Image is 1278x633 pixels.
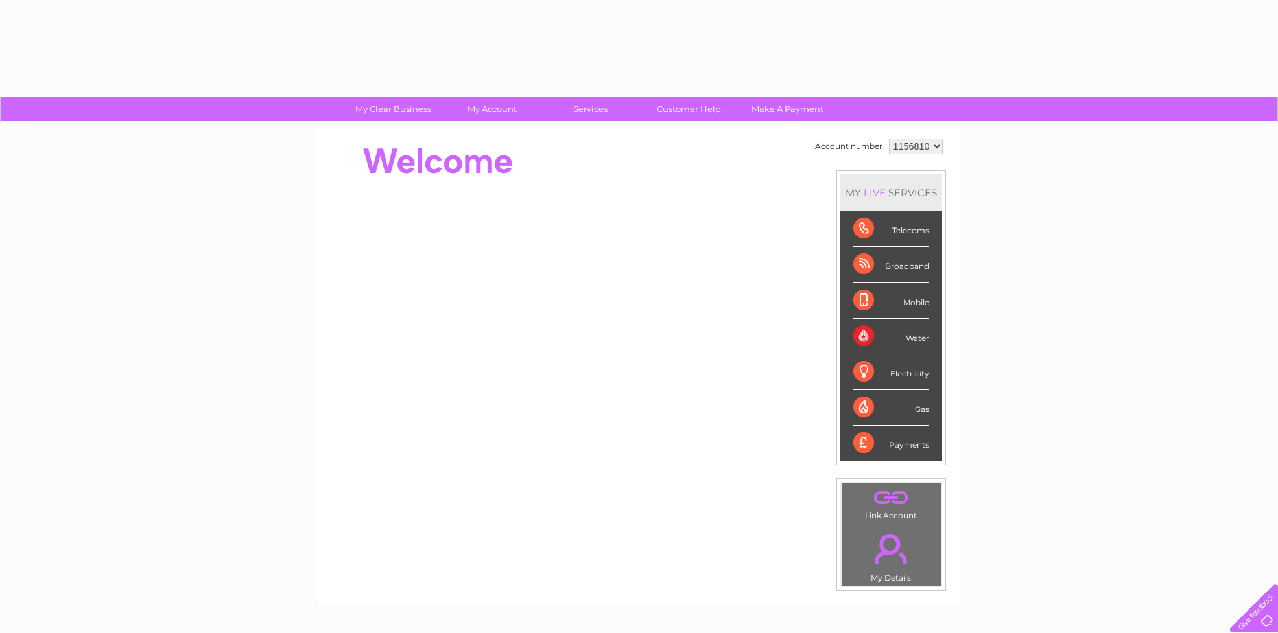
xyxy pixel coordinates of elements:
[841,523,941,586] td: My Details
[734,97,841,121] a: Make A Payment
[853,319,929,354] div: Water
[853,426,929,461] div: Payments
[812,135,886,157] td: Account number
[635,97,742,121] a: Customer Help
[537,97,644,121] a: Services
[438,97,545,121] a: My Account
[853,283,929,319] div: Mobile
[845,487,938,509] a: .
[861,187,888,199] div: LIVE
[845,526,938,571] a: .
[853,390,929,426] div: Gas
[841,483,941,524] td: Link Account
[853,354,929,390] div: Electricity
[840,174,942,211] div: MY SERVICES
[340,97,447,121] a: My Clear Business
[853,211,929,247] div: Telecoms
[853,247,929,282] div: Broadband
